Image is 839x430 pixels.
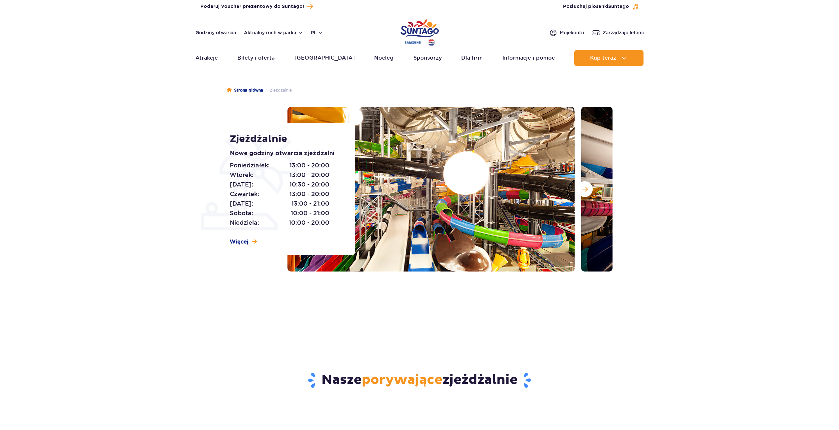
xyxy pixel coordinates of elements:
[592,29,644,37] a: Zarządzajbiletami
[577,181,593,197] button: Następny slajd
[549,29,584,37] a: Mojekonto
[230,218,259,227] span: Niedziela:
[244,30,303,35] button: Aktualny ruch w parku
[608,4,629,9] span: Suntago
[230,238,257,245] a: Więcej
[195,29,236,36] a: Godziny otwarcia
[574,50,644,66] button: Kup teraz
[230,209,253,218] span: Sobota:
[374,50,394,66] a: Nocleg
[461,50,483,66] a: Dla firm
[263,87,292,94] li: Zjeżdżalnie
[230,180,253,189] span: [DATE]:
[603,29,644,36] span: Zarządzaj biletami
[401,16,439,47] a: Park of Poland
[230,238,249,245] span: Więcej
[560,29,584,36] span: Moje konto
[230,170,254,180] span: Wtorek:
[291,209,329,218] span: 10:00 - 21:00
[230,189,259,199] span: Czwartek:
[289,218,329,227] span: 10:00 - 20:00
[227,87,263,94] a: Strona główna
[289,161,329,170] span: 13:00 - 20:00
[590,55,616,61] span: Kup teraz
[362,372,442,388] span: porywające
[230,199,253,208] span: [DATE]:
[502,50,555,66] a: Informacje i pomoc
[563,3,629,10] span: Posłuchaj piosenki
[289,189,329,199] span: 13:00 - 20:00
[289,180,329,189] span: 10:30 - 20:00
[311,29,323,36] button: pl
[413,50,442,66] a: Sponsorzy
[230,149,340,158] p: Nowe godziny otwarcia zjeżdżalni
[563,3,639,10] button: Posłuchaj piosenkiSuntago
[195,50,218,66] a: Atrakcje
[230,161,270,170] span: Poniedziałek:
[200,2,313,11] a: Podaruj Voucher prezentowy do Suntago!
[289,170,329,180] span: 13:00 - 20:00
[294,50,355,66] a: [GEOGRAPHIC_DATA]
[237,50,275,66] a: Bilety i oferta
[291,199,329,208] span: 13:00 - 21:00
[230,133,340,145] h1: Zjeżdżalnie
[200,3,304,10] span: Podaruj Voucher prezentowy do Suntago!
[226,372,613,389] h2: Nasze zjeżdżalnie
